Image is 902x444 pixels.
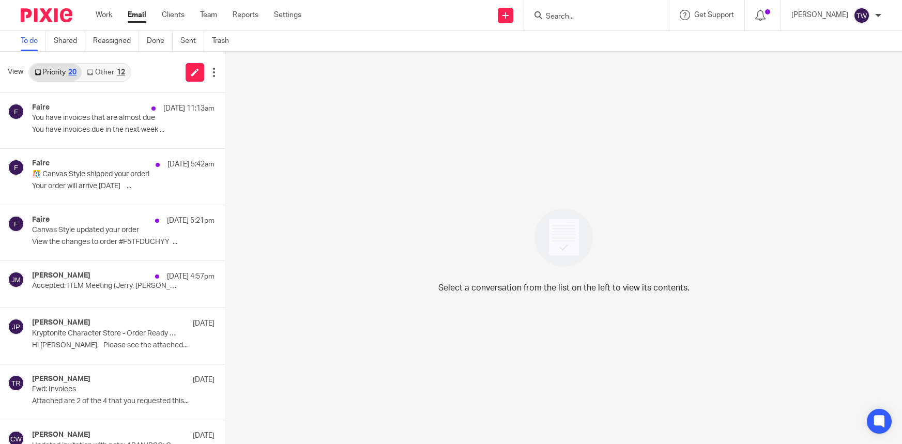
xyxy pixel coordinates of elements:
[32,216,50,224] h4: Faire
[32,397,215,406] p: Attached are 2 of the 4 that you requested this...
[163,103,215,114] p: [DATE] 11:13am
[167,216,215,226] p: [DATE] 5:21pm
[32,226,178,235] p: Canvas Style updated your order
[438,282,690,294] p: Select a conversation from the list on the left to view its contents.
[93,31,139,51] a: Reassigned
[32,159,50,168] h4: Faire
[128,10,146,20] a: Email
[21,8,72,22] img: Pixie
[8,159,24,176] img: svg%3E
[32,329,178,338] p: Kryptonite Character Store - Order Ready to Ship [DATE]
[29,64,82,81] a: Priority20
[32,170,178,179] p: 🎊 Canvas Style shipped your order!
[32,238,215,247] p: View the changes to order #F5TFDUCHYY͏‌ ͏‌ ͏‌...
[791,10,848,20] p: [PERSON_NAME]
[8,375,24,391] img: svg%3E
[32,103,50,112] h4: Faire
[8,216,24,232] img: svg%3E
[96,10,112,20] a: Work
[32,341,215,350] p: Hi [PERSON_NAME], Please see the attached...
[528,202,600,273] img: image
[8,103,24,120] img: svg%3E
[545,12,638,22] input: Search
[180,31,204,51] a: Sent
[32,431,90,439] h4: [PERSON_NAME]
[193,431,215,441] p: [DATE]
[212,31,237,51] a: Trash
[200,10,217,20] a: Team
[167,271,215,282] p: [DATE] 4:57pm
[193,318,215,329] p: [DATE]
[54,31,85,51] a: Shared
[32,126,215,134] p: You have invoices due in the next week ...
[32,385,178,394] p: Fwd: Invoices
[147,31,173,51] a: Done
[32,318,90,327] h4: [PERSON_NAME]
[694,11,734,19] span: Get Support
[117,69,125,76] div: 12
[32,271,90,280] h4: [PERSON_NAME]
[233,10,258,20] a: Reports
[32,114,178,123] p: You have invoices that are almost due
[82,64,130,81] a: Other12
[853,7,870,24] img: svg%3E
[8,271,24,288] img: svg%3E
[8,67,23,78] span: View
[21,31,46,51] a: To do
[274,10,301,20] a: Settings
[167,159,215,170] p: [DATE] 5:42am
[8,318,24,335] img: svg%3E
[32,375,90,384] h4: [PERSON_NAME]
[162,10,185,20] a: Clients
[32,282,178,290] p: Accepted: ITEM Meeting (Jerry, [PERSON_NAME], & Candy)
[32,182,215,191] p: Your order will arrive [DATE]͏‌ ͏‌ ͏‌ ͏‌ ͏‌...
[68,69,77,76] div: 20
[193,375,215,385] p: [DATE]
